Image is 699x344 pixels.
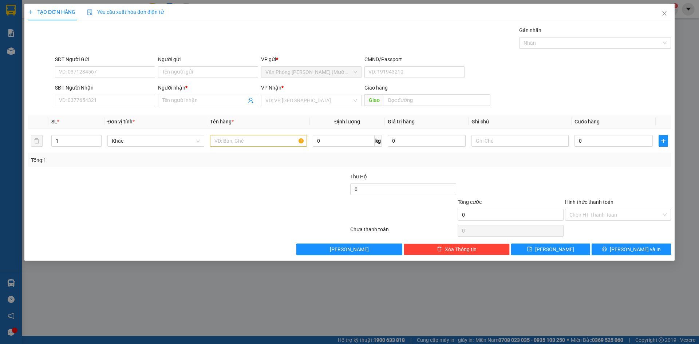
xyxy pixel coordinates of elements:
span: TẠO ĐƠN HÀNG [28,9,75,15]
span: [PERSON_NAME] [536,245,574,253]
span: plus [659,138,668,144]
b: [PERSON_NAME] [9,47,41,81]
th: Ghi chú [469,115,572,129]
button: deleteXóa Thông tin [404,244,510,255]
span: SL [51,119,57,124]
button: save[PERSON_NAME] [511,244,590,255]
span: plus [28,9,33,15]
img: logo.jpg [9,9,46,46]
span: Tổng cước [458,199,482,205]
img: icon [87,9,93,15]
span: Khác [112,135,200,146]
label: Hình thức thanh toán [565,199,613,205]
div: SĐT Người Gửi [55,55,155,63]
span: Tên hàng [210,119,234,124]
span: Giá trị hàng [388,119,415,124]
div: CMND/Passport [364,55,465,63]
button: delete [31,135,43,147]
span: Định lượng [335,119,360,124]
button: plus [659,135,668,147]
div: Chưa thanh toán [349,225,457,238]
input: VD: Bàn, Ghế [210,135,307,147]
span: VP Nhận [261,85,282,91]
span: Giao hàng [364,85,388,91]
span: delete [437,246,442,252]
input: Ghi Chú [472,135,569,147]
div: VP gửi [261,55,362,63]
span: printer [602,246,607,252]
span: Đơn vị tính [107,119,135,124]
li: (c) 2017 [61,35,100,44]
span: Xóa Thông tin [445,245,477,253]
div: SĐT Người Nhận [55,84,155,92]
span: Giao [364,94,384,106]
span: user-add [248,98,254,103]
input: Dọc đường [384,94,490,106]
span: kg [375,135,382,147]
b: [DOMAIN_NAME] [61,28,100,33]
button: [PERSON_NAME] [297,244,403,255]
span: close [662,11,667,16]
span: Thu Hộ [350,174,367,179]
input: 0 [388,135,466,147]
button: printer[PERSON_NAME] và In [592,244,671,255]
span: Cước hàng [574,119,600,124]
button: Close [654,4,675,24]
div: Người nhận [158,84,258,92]
span: save [528,246,533,252]
label: Gán nhãn [519,27,541,33]
img: logo.jpg [79,9,96,27]
span: [PERSON_NAME] [330,245,369,253]
b: BIÊN NHẬN GỬI HÀNG [47,11,70,58]
div: Người gửi [158,55,258,63]
span: [PERSON_NAME] và In [610,245,661,253]
span: Yêu cầu xuất hóa đơn điện tử [87,9,164,15]
span: Văn Phòng Trần Phú (Mường Thanh) [266,67,357,78]
div: Tổng: 1 [31,156,270,164]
